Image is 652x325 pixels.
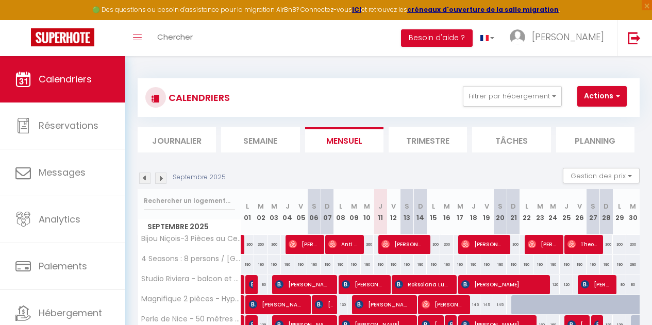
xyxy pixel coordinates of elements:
div: 300 [507,235,520,254]
li: Planning [556,127,634,152]
abbr: D [604,201,609,211]
div: 190 [427,255,440,274]
div: 190 [294,255,308,274]
abbr: J [472,201,476,211]
th: 24 [546,189,560,235]
abbr: V [298,201,303,211]
div: 190 [440,255,454,274]
span: [PERSON_NAME] [532,30,604,43]
th: 28 [600,189,613,235]
span: Calendriers [39,73,92,85]
span: Paiements [39,260,87,272]
li: Tâches [472,127,550,152]
span: [PERSON_NAME] [461,275,543,294]
th: 07 [321,189,334,235]
a: ... [PERSON_NAME] [502,20,617,56]
span: Analytics [39,213,80,226]
div: 190 [321,255,334,274]
div: 300 [427,235,440,254]
abbr: L [246,201,249,211]
span: Bijou Niçois-3 Pièces au Centre [140,235,243,243]
th: 23 [533,189,547,235]
abbr: L [618,201,621,211]
abbr: V [577,201,582,211]
div: 190 [493,255,507,274]
span: Septembre 2025 [138,219,241,234]
a: ICI [352,5,361,14]
span: [US_STATE] Magalhaes [249,275,253,294]
th: 21 [507,189,520,235]
th: 10 [361,189,374,235]
th: 17 [454,189,467,235]
th: 06 [307,189,321,235]
abbr: V [484,201,489,211]
span: Réservations [39,119,98,132]
span: [PERSON_NAME] [289,234,319,254]
abbr: M [258,201,264,211]
span: [PERSON_NAME] [528,234,558,254]
span: Roksolana Ludyn [395,275,450,294]
th: 16 [440,189,454,235]
div: 190 [600,255,613,274]
th: 20 [493,189,507,235]
span: Theo Et Marine Et [PERSON_NAME] [567,234,597,254]
abbr: M [537,201,543,211]
div: 190 [613,255,626,274]
th: 27 [587,189,600,235]
div: 190 [414,255,427,274]
div: 190 [507,255,520,274]
button: Gestion des prix [563,168,640,183]
li: Semaine [221,127,299,152]
th: 30 [626,189,640,235]
div: 300 [600,235,613,254]
div: 120 [546,275,560,294]
abbr: J [564,201,569,211]
a: Chercher [149,20,200,56]
th: 03 [268,189,281,235]
button: Besoin d'aide ? [401,29,473,47]
th: 11 [374,189,387,235]
span: Hébergement [39,306,102,319]
th: 12 [387,189,400,235]
th: 26 [573,189,587,235]
div: 190 [281,255,294,274]
abbr: J [378,201,382,211]
div: 190 [454,255,467,274]
div: 190 [480,255,494,274]
th: 02 [254,189,268,235]
abbr: J [286,201,290,211]
span: Magnifique 2 pièces - Hyper centre [GEOGRAPHIC_DATA] [140,295,243,303]
th: 22 [520,189,533,235]
th: 18 [467,189,480,235]
abbr: M [271,201,277,211]
div: 145 [493,295,507,314]
a: créneaux d'ouverture de la salle migration [407,5,559,14]
button: Ouvrir le widget de chat LiveChat [8,4,39,35]
iframe: Chat [608,279,644,317]
abbr: S [312,201,316,211]
div: 360 [268,235,281,254]
abbr: L [339,201,342,211]
div: 190 [241,255,255,274]
span: Anti Tuul [328,234,358,254]
span: [PERSON_NAME] [342,275,384,294]
abbr: V [391,201,396,211]
div: 300 [613,235,626,254]
th: 08 [334,189,347,235]
th: 01 [241,189,255,235]
span: Chercher [157,31,193,42]
abbr: L [432,201,435,211]
span: [PERSON_NAME] [275,275,331,294]
abbr: D [325,201,330,211]
th: 09 [347,189,361,235]
th: 29 [613,189,626,235]
div: 145 [467,295,480,314]
abbr: S [405,201,409,211]
div: 300 [440,235,454,254]
abbr: D [418,201,423,211]
div: 360 [361,235,374,254]
div: 300 [626,235,640,254]
img: Super Booking [31,28,94,46]
div: 145 [480,295,494,314]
